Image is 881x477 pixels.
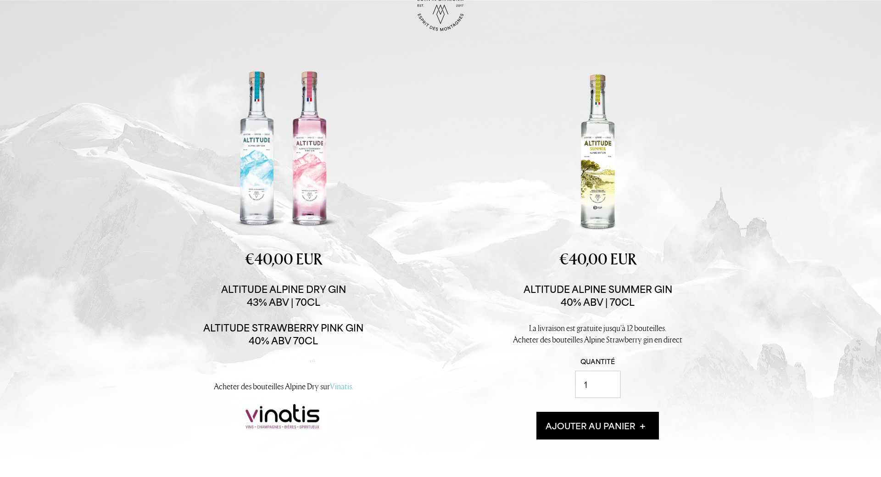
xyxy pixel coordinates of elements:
[513,334,682,345] p: Acheter des bouteilles Alpine Strawberry gin en direct
[513,357,682,366] label: Quantité
[536,412,659,439] button: Ajouter au panier
[640,424,645,429] img: icon-plus.svg
[513,322,682,334] p: La livraison est gratuite jusqu'à 12 bouteilles.
[559,248,636,269] lomoney: €40,00 EUR
[214,381,353,392] p: Acheter des bouteilles Alpine Dry sur
[241,401,325,434] img: vinatis.jpg
[203,283,363,347] span: Altitude Alpine Dry Gin 43% ABV | 70cl Altitude Strawberry Pink Gin 40% ABV 70CL
[245,248,322,269] lomoney: €40,00 EUR
[330,381,353,392] a: Vinatis.
[524,283,672,309] span: Altitude Alpine Summer Gin 40% ABV | 70cl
